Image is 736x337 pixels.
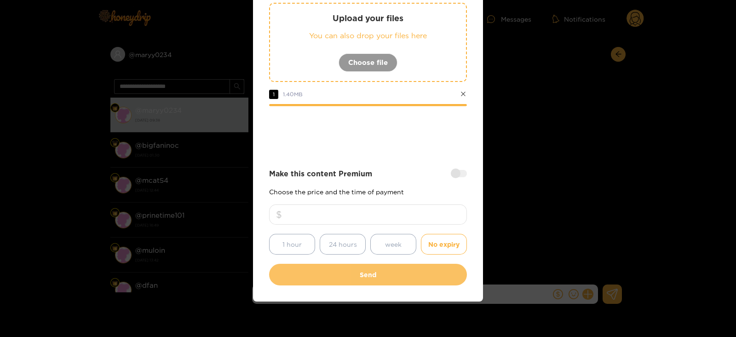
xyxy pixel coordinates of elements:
[269,234,315,255] button: 1 hour
[288,13,448,23] p: Upload your files
[269,264,467,285] button: Send
[269,188,467,195] p: Choose the price and the time of payment
[282,239,302,250] span: 1 hour
[283,91,303,97] span: 1.40 MB
[288,30,448,41] p: You can also drop your files here
[339,53,397,72] button: Choose file
[269,90,278,99] span: 1
[269,168,372,179] strong: Make this content Premium
[329,239,357,250] span: 24 hours
[320,234,366,255] button: 24 hours
[370,234,416,255] button: week
[421,234,467,255] button: No expiry
[428,239,460,250] span: No expiry
[385,239,402,250] span: week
